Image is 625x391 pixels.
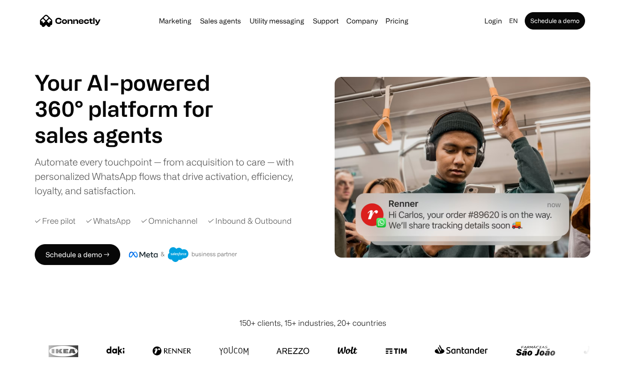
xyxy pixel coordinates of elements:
[35,244,120,265] a: Schedule a demo →
[246,17,308,24] a: Utility messaging
[208,215,292,227] div: ✓ Inbound & Outbound
[239,317,386,329] div: 150+ clients, 15+ industries, 20+ countries
[129,247,237,262] img: Meta and Salesforce business partner badge.
[509,15,518,27] div: en
[155,17,195,24] a: Marketing
[197,17,244,24] a: Sales agents
[141,215,197,227] div: ✓ Omnichannel
[9,375,52,388] aside: Language selected: English
[382,17,412,24] a: Pricing
[346,15,378,27] div: Company
[35,155,308,198] div: Automate every touchpoint — from acquisition to care — with personalized WhatsApp flows that driv...
[481,15,506,27] a: Login
[35,215,76,227] div: ✓ Free pilot
[309,17,342,24] a: Support
[17,376,52,388] ul: Language list
[86,215,131,227] div: ✓ WhatsApp
[35,122,234,148] h1: sales agents
[35,70,234,122] h1: Your AI-powered 360° platform for
[525,12,585,30] a: Schedule a demo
